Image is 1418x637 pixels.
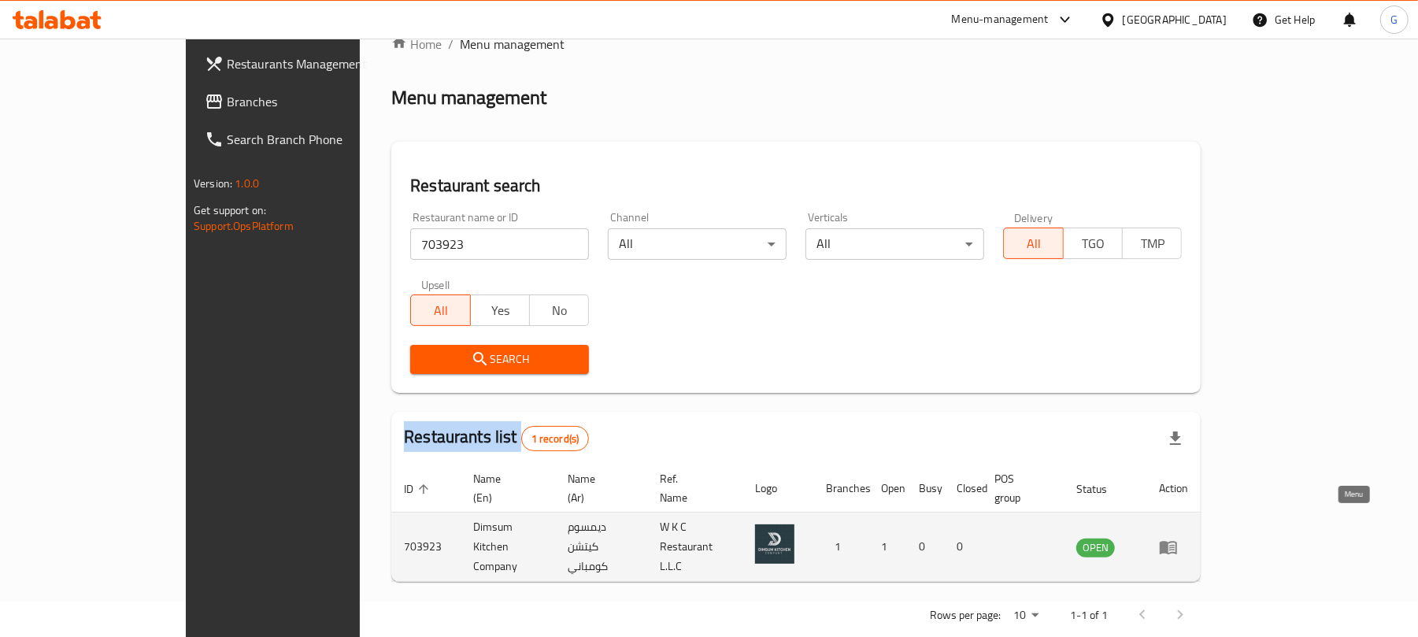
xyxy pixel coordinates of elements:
button: Search [410,345,589,374]
span: Menu management [460,35,565,54]
span: Version: [194,173,232,194]
h2: Menu management [391,85,546,110]
div: All [805,228,984,260]
div: All [608,228,787,260]
button: All [1003,228,1063,259]
span: Ref. Name [661,469,724,507]
span: OPEN [1076,539,1115,557]
span: TMP [1129,232,1175,255]
span: G [1390,11,1398,28]
div: Rows per page: [1007,604,1045,628]
div: Export file [1157,420,1194,457]
th: Closed [944,465,982,513]
span: All [1010,232,1057,255]
table: enhanced table [391,465,1201,582]
button: All [410,294,470,326]
button: TMP [1122,228,1182,259]
span: Search [423,350,576,369]
a: Support.OpsPlatform [194,216,294,236]
a: Search Branch Phone [192,120,423,158]
th: Busy [906,465,944,513]
td: 703923 [391,513,461,582]
p: Rows per page: [930,606,1001,625]
td: 1 [868,513,906,582]
li: / [448,35,454,54]
th: Action [1146,465,1201,513]
nav: breadcrumb [391,35,1201,54]
button: Yes [470,294,530,326]
p: 1-1 of 1 [1070,606,1108,625]
span: POS group [994,469,1046,507]
div: [GEOGRAPHIC_DATA] [1123,11,1227,28]
span: Yes [477,299,524,322]
td: Dimsum Kitchen Company [461,513,555,582]
span: Name (En) [473,469,536,507]
span: Search Branch Phone [227,130,410,149]
span: Name (Ar) [568,469,629,507]
td: W K C Restaurant L.L.C [648,513,742,582]
button: No [529,294,589,326]
a: Restaurants Management [192,45,423,83]
th: Logo [742,465,813,513]
img: Dimsum Kitchen Company [755,524,794,564]
label: Delivery [1014,212,1053,223]
span: No [536,299,583,322]
h2: Restaurant search [410,174,1182,198]
h2: Restaurants list [404,425,589,451]
span: 1 record(s) [522,431,589,446]
th: Open [868,465,906,513]
a: Branches [192,83,423,120]
button: TGO [1063,228,1123,259]
input: Search for restaurant name or ID.. [410,228,589,260]
div: Total records count [521,426,590,451]
div: Menu-management [952,10,1049,29]
td: 1 [813,513,868,582]
td: 0 [906,513,944,582]
label: Upsell [421,279,450,290]
span: Branches [227,92,410,111]
span: ID [404,480,434,498]
td: 0 [944,513,982,582]
th: Branches [813,465,868,513]
span: TGO [1070,232,1116,255]
span: All [417,299,464,322]
span: Get support on: [194,200,266,220]
span: 1.0.0 [235,173,259,194]
span: Restaurants Management [227,54,410,73]
td: ديمسوم كيتشن كومباني [555,513,648,582]
span: Status [1076,480,1127,498]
